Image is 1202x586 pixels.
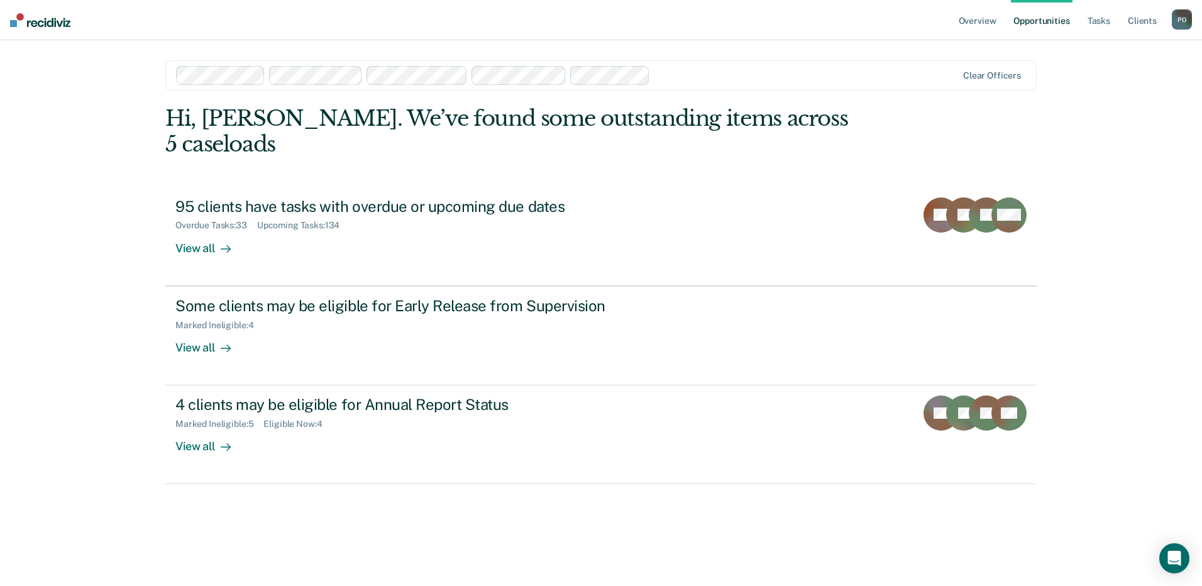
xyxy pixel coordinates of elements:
div: Clear officers [963,70,1021,81]
div: P O [1172,9,1192,30]
div: View all [175,231,246,255]
div: Hi, [PERSON_NAME]. We’ve found some outstanding items across 5 caseloads [165,106,863,157]
div: View all [175,429,246,454]
a: Some clients may be eligible for Early Release from SupervisionMarked Ineligible:4View all [165,286,1037,385]
div: Marked Ineligible : 5 [175,419,263,429]
div: 95 clients have tasks with overdue or upcoming due dates [175,197,617,216]
a: 95 clients have tasks with overdue or upcoming due datesOverdue Tasks:33Upcoming Tasks:134View all [165,187,1037,286]
div: Marked Ineligible : 4 [175,320,263,331]
div: 4 clients may be eligible for Annual Report Status [175,395,617,414]
div: Some clients may be eligible for Early Release from Supervision [175,297,617,315]
div: Upcoming Tasks : 134 [257,220,350,231]
button: PO [1172,9,1192,30]
a: 4 clients may be eligible for Annual Report StatusMarked Ineligible:5Eligible Now:4View all [165,385,1037,484]
div: Overdue Tasks : 33 [175,220,257,231]
div: Open Intercom Messenger [1159,543,1189,573]
div: View all [175,330,246,355]
div: Eligible Now : 4 [263,419,332,429]
img: Recidiviz [10,13,70,27]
